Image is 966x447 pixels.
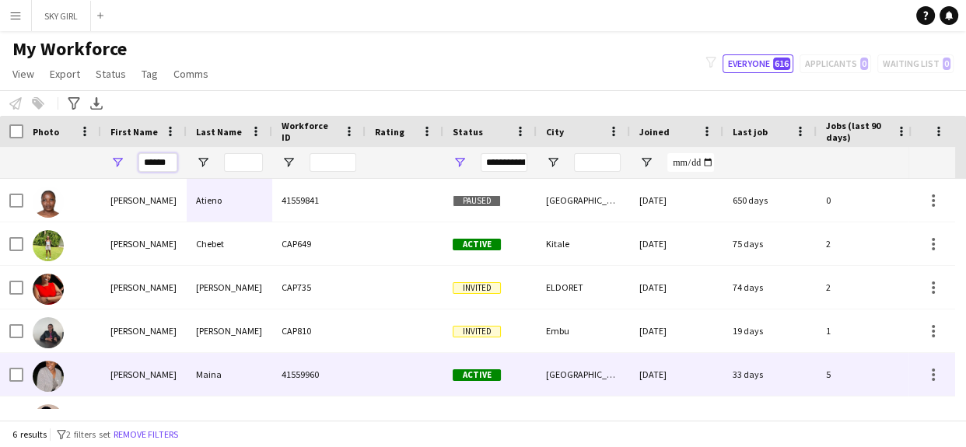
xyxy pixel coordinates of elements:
[282,155,296,169] button: Open Filter Menu
[101,396,187,439] div: [PERSON_NAME]
[33,404,64,435] img: Marion njeri
[537,222,630,265] div: Kitale
[110,126,158,138] span: First Name
[723,266,817,309] div: 74 days
[50,67,80,81] span: Export
[282,120,338,143] span: Workforce ID
[723,54,793,73] button: Everyone616
[187,179,272,222] div: Atieno
[65,94,83,113] app-action-btn: Advanced filters
[537,353,630,396] div: [GEOGRAPHIC_DATA]
[817,309,918,352] div: 1
[187,353,272,396] div: Maina
[723,179,817,222] div: 650 days
[826,120,890,143] span: Jobs (last 90 days)
[667,153,714,172] input: Joined Filter Input
[453,326,501,337] span: Invited
[817,222,918,265] div: 2
[6,64,40,84] a: View
[723,309,817,352] div: 19 days
[224,153,263,172] input: Last Name Filter Input
[272,353,366,396] div: 41559960
[272,179,366,222] div: 41559841
[723,222,817,265] div: 75 days
[546,126,564,138] span: City
[546,155,560,169] button: Open Filter Menu
[33,274,64,305] img: Marion Kabachia
[272,309,366,352] div: CAP810
[453,126,483,138] span: Status
[32,1,91,31] button: SKY GIRL
[12,67,34,81] span: View
[101,309,187,352] div: [PERSON_NAME]
[773,58,790,70] span: 616
[110,426,181,443] button: Remove filters
[630,396,723,439] div: [DATE]
[630,353,723,396] div: [DATE]
[723,396,817,439] div: 33 days
[187,309,272,352] div: [PERSON_NAME]
[817,266,918,309] div: 2
[33,317,64,348] img: Marion Kamau
[44,64,86,84] a: Export
[173,67,208,81] span: Comms
[96,67,126,81] span: Status
[537,309,630,352] div: Embu
[89,64,132,84] a: Status
[817,179,918,222] div: 0
[196,126,242,138] span: Last Name
[310,153,356,172] input: Workforce ID Filter Input
[33,126,59,138] span: Photo
[817,396,918,439] div: 2
[272,222,366,265] div: CAP649
[138,153,177,172] input: First Name Filter Input
[537,266,630,309] div: ELDORET
[101,179,187,222] div: [PERSON_NAME]
[453,155,467,169] button: Open Filter Menu
[167,64,215,84] a: Comms
[453,195,501,207] span: Paused
[101,266,187,309] div: [PERSON_NAME]
[12,37,127,61] span: My Workforce
[537,179,630,222] div: [GEOGRAPHIC_DATA]
[272,266,366,309] div: CAP735
[817,353,918,396] div: 5
[87,94,106,113] app-action-btn: Export XLSX
[66,428,110,440] span: 2 filters set
[630,179,723,222] div: [DATE]
[375,126,404,138] span: Rating
[630,222,723,265] div: [DATE]
[574,153,621,172] input: City Filter Input
[639,126,670,138] span: Joined
[272,396,366,439] div: CAP349
[142,67,158,81] span: Tag
[33,230,64,261] img: Marion Chebet
[630,266,723,309] div: [DATE]
[453,239,501,250] span: Active
[187,396,272,439] div: njeri
[453,369,501,381] span: Active
[723,353,817,396] div: 33 days
[101,353,187,396] div: [PERSON_NAME]
[33,187,64,218] img: Marion Atieno
[630,309,723,352] div: [DATE]
[537,396,630,439] div: Embu
[33,361,64,392] img: Marion Maina
[110,155,124,169] button: Open Filter Menu
[101,222,187,265] div: [PERSON_NAME]
[639,155,653,169] button: Open Filter Menu
[187,266,272,309] div: [PERSON_NAME]
[453,282,501,294] span: Invited
[196,155,210,169] button: Open Filter Menu
[733,126,768,138] span: Last job
[187,222,272,265] div: Chebet
[135,64,164,84] a: Tag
